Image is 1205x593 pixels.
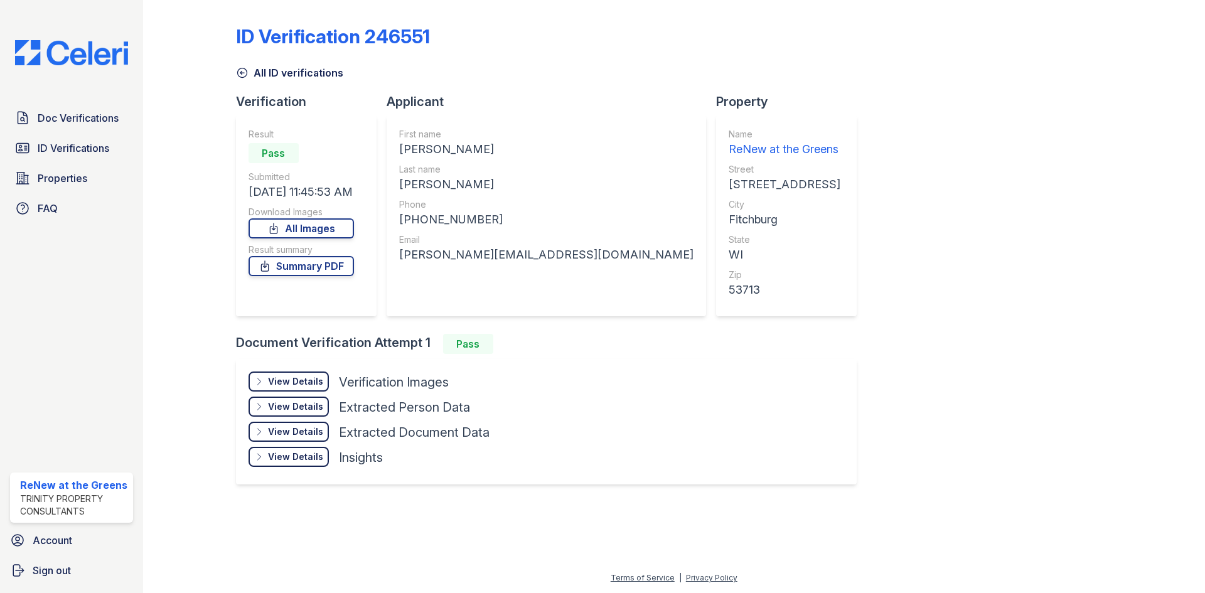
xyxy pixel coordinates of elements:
[729,128,840,158] a: Name ReNew at the Greens
[249,206,354,218] div: Download Images
[38,141,109,156] span: ID Verifications
[399,128,694,141] div: First name
[611,573,675,582] a: Terms of Service
[236,93,387,110] div: Verification
[249,256,354,276] a: Summary PDF
[729,176,840,193] div: [STREET_ADDRESS]
[729,233,840,246] div: State
[729,246,840,264] div: WI
[249,128,354,141] div: Result
[399,211,694,228] div: [PHONE_NUMBER]
[249,183,354,201] div: [DATE] 11:45:53 AM
[399,176,694,193] div: [PERSON_NAME]
[679,573,682,582] div: |
[686,573,737,582] a: Privacy Policy
[729,141,840,158] div: ReNew at the Greens
[236,334,867,354] div: Document Verification Attempt 1
[38,201,58,216] span: FAQ
[729,128,840,141] div: Name
[20,478,128,493] div: ReNew at the Greens
[729,281,840,299] div: 53713
[399,233,694,246] div: Email
[10,166,133,191] a: Properties
[339,449,383,466] div: Insights
[10,136,133,161] a: ID Verifications
[20,493,128,518] div: Trinity Property Consultants
[236,65,343,80] a: All ID verifications
[33,533,72,548] span: Account
[249,243,354,256] div: Result summary
[249,143,299,163] div: Pass
[249,171,354,183] div: Submitted
[339,373,449,391] div: Verification Images
[33,563,71,578] span: Sign out
[716,93,867,110] div: Property
[5,528,138,553] a: Account
[249,218,354,238] a: All Images
[5,558,138,583] a: Sign out
[729,269,840,281] div: Zip
[729,198,840,211] div: City
[38,110,119,126] span: Doc Verifications
[443,334,493,354] div: Pass
[399,163,694,176] div: Last name
[399,198,694,211] div: Phone
[339,424,490,441] div: Extracted Document Data
[268,425,323,438] div: View Details
[399,246,694,264] div: [PERSON_NAME][EMAIL_ADDRESS][DOMAIN_NAME]
[10,196,133,221] a: FAQ
[268,375,323,388] div: View Details
[729,163,840,176] div: Street
[236,25,430,48] div: ID Verification 246551
[268,451,323,463] div: View Details
[339,398,470,416] div: Extracted Person Data
[38,171,87,186] span: Properties
[10,105,133,131] a: Doc Verifications
[387,93,716,110] div: Applicant
[268,400,323,413] div: View Details
[5,40,138,65] img: CE_Logo_Blue-a8612792a0a2168367f1c8372b55b34899dd931a85d93a1a3d3e32e68fde9ad4.png
[399,141,694,158] div: [PERSON_NAME]
[729,211,840,228] div: Fitchburg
